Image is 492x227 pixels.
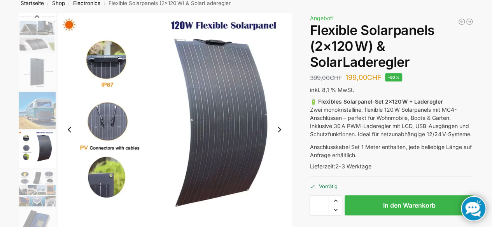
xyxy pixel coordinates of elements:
[19,13,56,51] img: Flexible Solar Module
[17,168,56,207] li: 5 / 9
[329,196,342,206] span: Increase quantity
[310,177,473,190] p: Vorrätig
[17,13,56,52] li: 1 / 9
[61,121,78,138] button: Previous slide
[329,74,341,81] span: CHF
[335,163,371,170] span: 2-3 Werktage
[310,98,443,105] strong: 🔋 Flexibles Solarpanel-Set 2×120 W + Laderegler
[310,87,354,93] span: inkl. 8,1 % MwSt.
[310,74,341,81] bdi: 399,00
[19,53,56,90] img: Flexibles Solarmodul 120 watt
[17,91,56,130] li: 3 / 9
[310,23,473,70] h1: Flexible Solarpanels (2×120 W) & SolarLaderegler
[310,15,333,21] span: Angebot!
[310,195,329,215] input: Produktmenge
[310,163,371,170] span: Lieferzeit:
[345,73,381,81] bdi: 199,00
[385,73,402,81] span: -50%
[310,97,473,138] p: Zwei monokristalline, flexible 120 W Solarpanels mit MC4-Anschlüssen – perfekt für Wohnmobile, Bo...
[17,130,56,168] li: 4 / 9
[367,73,381,81] span: CHF
[466,18,473,26] a: Balkonkraftwerk 1780 Watt mit 4 KWh Zendure Batteriespeicher Notstrom fähig
[17,52,56,91] li: 2 / 9
[329,205,342,215] span: Reduce quantity
[44,0,52,7] span: /
[19,170,56,206] img: Flexibel in allen Bereichen
[100,0,109,7] span: /
[65,0,73,7] span: /
[19,131,56,168] img: s-l1600 (4)
[458,18,466,26] a: Balkonkraftwerk 890/600 Watt bificial Glas/Glas
[19,13,56,21] button: Previous slide
[310,143,473,159] p: Anschlusskabel Set 1 Meter enthalten, jede beliebige Länge auf Anfrage erhältlich.
[345,195,473,215] button: In den Warenkorb
[271,121,287,138] button: Next slide
[19,92,56,129] img: Flexibel unendlich viele Einsatzmöglichkeiten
